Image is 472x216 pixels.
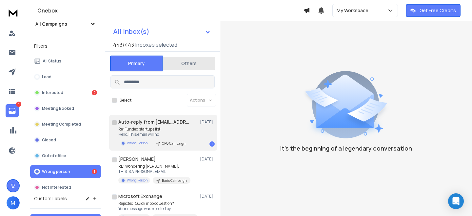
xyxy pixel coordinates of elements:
button: Not Interested [30,181,101,194]
h1: Onebox [37,7,304,14]
p: Rejected: Quick inbox question? [118,201,197,206]
p: Out of office [42,153,66,158]
p: [DATE] [200,194,215,199]
p: All Status [43,59,61,64]
p: [DATE] [200,156,215,162]
h1: Auto-reply from [EMAIL_ADDRESS][DOMAIN_NAME] [118,119,190,125]
p: Not Interested [42,185,71,190]
button: All Campaigns [30,17,101,31]
p: Interested [42,90,63,95]
button: Wrong person1 [30,165,101,178]
div: 1 [92,169,97,174]
h3: Inboxes selected [135,41,177,49]
p: CRO Campaign [162,141,185,146]
p: Your message was rejected by [118,206,197,211]
p: Wrong Person [127,141,147,146]
p: Hello, This email will no [118,132,189,137]
p: Meeting Completed [42,122,81,127]
button: Out of office [30,149,101,162]
img: logo [7,7,20,19]
button: M [7,196,20,209]
p: Wrong Person [127,178,147,183]
button: Get Free Credits [406,4,461,17]
p: My Workspace [337,7,371,14]
p: Baris Campaign [162,178,187,183]
button: Closed [30,133,101,147]
button: All Inbox(s) [108,25,216,38]
div: 2 [92,90,97,95]
button: Lead [30,70,101,84]
p: Re: Funded startups list [118,127,189,132]
label: Select [120,98,131,103]
div: 1 [209,141,215,147]
p: Closed [42,137,56,143]
h1: All Inbox(s) [113,28,149,35]
h1: All Campaigns [35,21,67,27]
p: THIS IS A PERSONAL EMAIL [118,169,190,174]
button: All Status [30,55,101,68]
a: 3 [6,104,19,117]
h3: Custom Labels [34,195,67,202]
button: Others [163,56,215,71]
h3: Filters [30,41,101,51]
h1: Microsoft Exchange [118,193,162,200]
p: 3 [16,102,21,107]
p: Wrong person [42,169,70,174]
p: Lead [42,74,51,80]
div: Open Intercom Messenger [448,193,464,209]
h1: [PERSON_NAME] [118,156,156,162]
p: It’s the beginning of a legendary conversation [280,144,412,153]
button: Meeting Booked [30,102,101,115]
p: RE: Wondering [PERSON_NAME], [118,164,190,169]
span: 443 / 443 [113,41,134,49]
button: Primary [110,56,163,71]
p: Get Free Credits [420,7,456,14]
p: Meeting Booked [42,106,74,111]
button: Meeting Completed [30,118,101,131]
button: Interested2 [30,86,101,99]
p: [DATE] [200,119,215,125]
